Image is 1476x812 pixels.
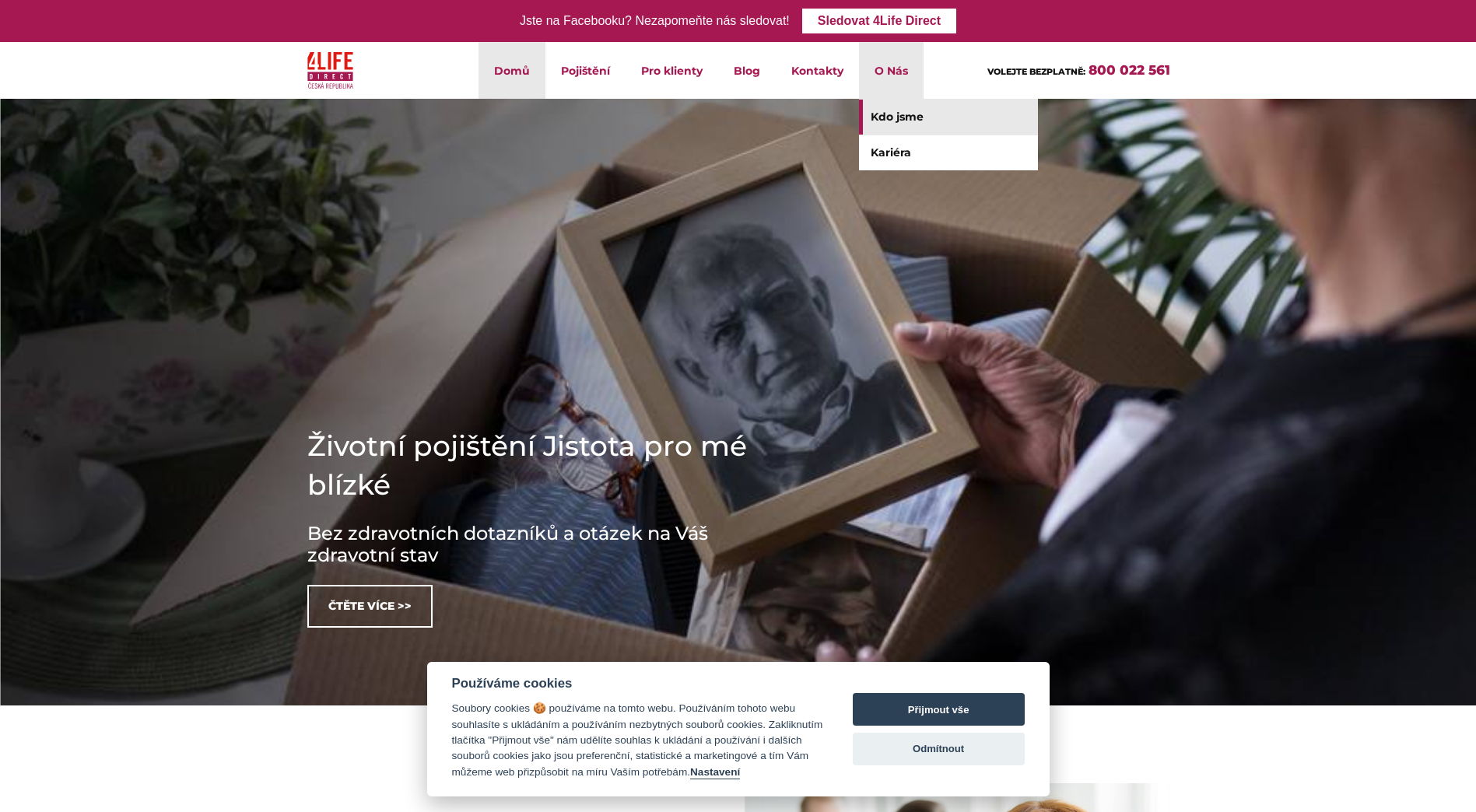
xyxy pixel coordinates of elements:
span: VOLEJTE BEZPLATNĚ: [987,66,1085,77]
a: Kariéra [859,135,1038,170]
h1: Životní pojištění Jistota pro mé blízké [307,426,774,504]
a: Kontakty [776,42,859,99]
button: Přijmout vše [853,693,1025,726]
a: Domů [479,42,545,99]
button: Nastavení [690,766,740,779]
div: Soubory cookies 🍪 používáme na tomto webu. Používáním tohoto webu souhlasíte s ukládáním a použív... [452,701,823,780]
div: Jste na Facebooku? Nezapomeňte nás sledovat! [520,10,790,33]
div: Používáme cookies [452,676,823,691]
button: Odmítnout [853,733,1025,765]
a: Blog [718,42,776,99]
h3: Bez zdravotních dotazníků a otázek na Váš zdravotní stav [307,523,774,566]
a: Kdo jsme [859,100,1038,135]
a: Čtěte více >> [307,585,433,628]
img: 4Life Direct Česká republika logo [307,48,354,93]
a: 800 022 561 [1089,62,1170,78]
a: Sledovat 4Life Direct [802,9,956,33]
